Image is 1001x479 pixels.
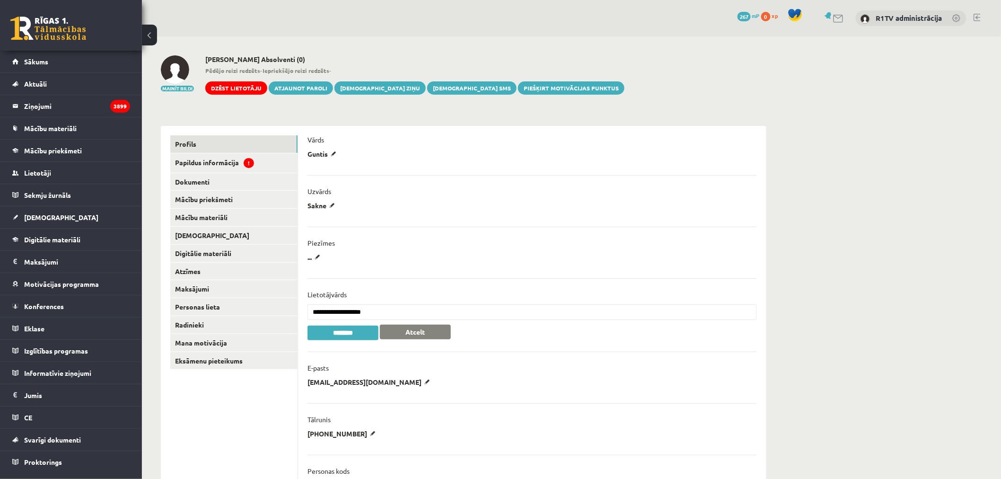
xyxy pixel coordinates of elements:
[170,135,298,153] a: Profils
[170,245,298,262] a: Digitālie materiāli
[307,253,324,261] p: ...
[12,206,130,228] a: [DEMOGRAPHIC_DATA]
[170,263,298,280] a: Atzīmes
[24,391,42,399] span: Jumis
[307,239,335,247] p: Piezīmes
[876,13,942,23] a: R1TV administrācija
[170,298,298,316] a: Personas lieta
[307,467,350,475] p: Personas kods
[24,413,32,422] span: CE
[205,55,624,63] h2: [PERSON_NAME] Absolventi (0)
[24,435,81,444] span: Svarīgi dokumenti
[170,316,298,334] a: Radinieki
[161,55,189,84] img: Guntis Sakne
[12,95,130,117] a: Ziņojumi3899
[24,80,47,88] span: Aktuāli
[170,334,298,352] a: Mana motivācija
[772,12,778,19] span: xp
[24,235,80,244] span: Digitālie materiāli
[24,302,64,310] span: Konferences
[170,153,298,173] a: Papildus informācija!
[12,318,130,339] a: Eklase
[12,51,130,72] a: Sākums
[24,95,130,117] legend: Ziņojumi
[307,290,347,299] p: Lietotājvārds
[170,191,298,208] a: Mācību priekšmeti
[12,273,130,295] a: Motivācijas programma
[307,150,340,158] p: Guntis
[307,135,324,144] p: Vārds
[12,117,130,139] a: Mācību materiāli
[24,280,99,288] span: Motivācijas programma
[380,325,451,339] button: Atcelt
[307,415,331,424] p: Tālrunis
[307,429,379,438] p: [PHONE_NUMBER]
[12,251,130,273] a: Maksājumi
[205,66,624,75] span: - -
[861,14,870,24] img: R1TV administrācija
[518,81,624,95] a: Piešķirt motivācijas punktus
[12,407,130,428] a: CE
[334,81,426,95] a: [DEMOGRAPHIC_DATA] ziņu
[12,229,130,250] a: Digitālie materiāli
[161,86,194,91] button: Mainīt bildi
[24,369,91,377] span: Informatīvie ziņojumi
[12,384,130,406] a: Jumis
[307,378,433,386] p: [EMAIL_ADDRESS][DOMAIN_NAME]
[24,251,130,273] legend: Maksājumi
[738,12,760,19] a: 267 mP
[24,169,51,177] span: Lietotāji
[24,191,71,199] span: Sekmju žurnāls
[12,295,130,317] a: Konferences
[12,162,130,184] a: Lietotāji
[205,67,260,74] b: Pēdējo reizi redzēts
[307,201,338,210] p: Sakne
[24,124,77,133] span: Mācību materiāli
[10,17,86,40] a: Rīgas 1. Tālmācības vidusskola
[24,346,88,355] span: Izglītības programas
[12,451,130,473] a: Proktorings
[24,213,98,222] span: [DEMOGRAPHIC_DATA]
[12,73,130,95] a: Aktuāli
[12,340,130,362] a: Izglītības programas
[752,12,760,19] span: mP
[269,81,333,95] a: Atjaunot paroli
[170,280,298,298] a: Maksājumi
[12,429,130,451] a: Svarīgi dokumenti
[12,362,130,384] a: Informatīvie ziņojumi
[170,352,298,370] a: Eksāmenu pieteikums
[24,458,62,466] span: Proktorings
[307,364,329,372] p: E-pasts
[12,184,130,206] a: Sekmju žurnāls
[12,140,130,161] a: Mācību priekšmeti
[307,187,331,195] p: Uzvārds
[24,324,44,333] span: Eklase
[427,81,517,95] a: [DEMOGRAPHIC_DATA] SMS
[205,81,267,95] a: Dzēst lietotāju
[738,12,751,21] span: 267
[170,209,298,226] a: Mācību materiāli
[170,173,298,191] a: Dokumenti
[761,12,771,21] span: 0
[170,227,298,244] a: [DEMOGRAPHIC_DATA]
[24,57,48,66] span: Sākums
[761,12,783,19] a: 0 xp
[110,100,130,113] i: 3899
[263,67,329,74] b: Iepriekšējo reizi redzēts
[244,158,254,168] span: !
[24,146,82,155] span: Mācību priekšmeti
